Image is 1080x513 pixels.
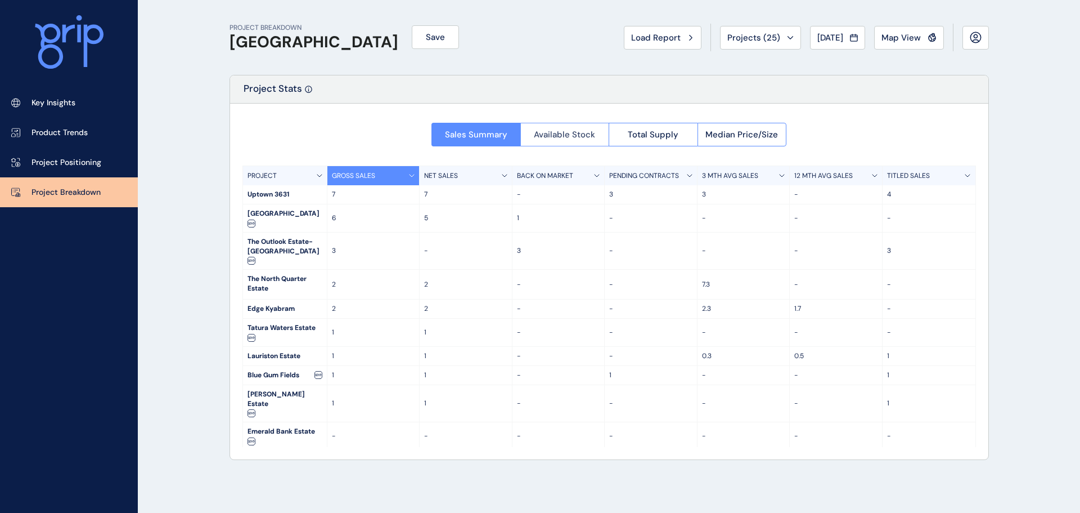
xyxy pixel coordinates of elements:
button: Load Report [624,26,701,50]
button: Map View [874,26,944,50]
p: 3 [609,190,692,199]
p: - [609,431,692,441]
span: Available Stock [534,129,595,140]
p: - [609,399,692,408]
p: 5 [424,213,507,223]
div: Blue Gum Fields [243,366,327,385]
p: 7.3 [702,280,785,289]
p: 1 [332,351,415,361]
p: - [887,213,971,223]
p: 1 [332,371,415,380]
p: 1 [424,371,507,380]
p: - [702,371,785,380]
p: 2 [332,304,415,314]
p: 3 [887,246,971,256]
div: Lauriston Estate [243,347,327,365]
p: 2 [332,280,415,289]
p: - [424,246,507,256]
p: 12 MTH AVG SALES [794,171,853,181]
p: - [794,280,877,289]
span: Total Supply [628,129,678,140]
p: - [609,351,692,361]
p: 1 [887,371,971,380]
p: 3 [702,190,785,199]
p: 7 [424,190,507,199]
div: Emerald Bank Estate [243,422,327,450]
p: - [517,190,600,199]
p: - [887,280,971,289]
p: Project Breakdown [31,187,101,198]
p: 1 [517,213,600,223]
p: PENDING CONTRACTS [609,171,679,181]
p: - [517,328,600,337]
p: - [609,328,692,337]
p: 0.5 [794,351,877,361]
p: 6 [332,213,415,223]
button: Save [412,25,459,49]
p: - [887,328,971,337]
p: - [887,431,971,441]
span: [DATE] [817,32,843,43]
p: - [794,246,877,256]
button: Projects (25) [720,26,801,50]
span: Load Report [631,32,681,43]
p: Project Stats [244,82,302,103]
p: 1 [424,351,507,361]
p: 1 [424,399,507,408]
p: - [424,431,507,441]
p: - [794,190,877,199]
p: - [702,328,785,337]
p: 3 [332,246,415,256]
p: - [609,213,692,223]
p: - [794,328,877,337]
p: - [517,280,600,289]
button: Available Stock [520,123,609,146]
p: 0.3 [702,351,785,361]
div: Uptown 3631 [243,185,327,204]
span: Map View [881,32,921,43]
p: - [517,304,600,314]
p: - [702,431,785,441]
p: - [702,399,785,408]
p: - [517,351,600,361]
p: - [609,280,692,289]
div: The Outlook Estate- [GEOGRAPHIC_DATA] [243,233,327,270]
div: [GEOGRAPHIC_DATA] [243,204,327,232]
p: GROSS SALES [332,171,375,181]
p: 1 [887,351,971,361]
button: Total Supply [609,123,697,146]
p: Product Trends [31,127,88,139]
p: Project Positioning [31,157,101,168]
button: Sales Summary [431,123,520,146]
p: - [794,213,877,223]
p: - [517,371,600,380]
span: Save [426,32,445,43]
p: TITLED SALES [887,171,930,181]
p: - [794,399,877,408]
p: NET SALES [424,171,458,181]
p: - [702,213,785,223]
p: 2 [424,280,507,289]
p: 3 MTH AVG SALES [702,171,758,181]
div: Edge Kyabram [243,300,327,318]
p: - [517,399,600,408]
button: Median Price/Size [697,123,787,146]
div: [PERSON_NAME] Estate [243,385,327,422]
p: 1 [332,328,415,337]
p: 7 [332,190,415,199]
p: PROJECT BREAKDOWN [229,23,398,33]
p: 1 [887,399,971,408]
p: - [702,246,785,256]
p: 2 [424,304,507,314]
p: 3 [517,246,600,256]
p: PROJECT [247,171,277,181]
div: The North Quarter Estate [243,270,327,299]
span: Projects ( 25 ) [727,32,780,43]
button: [DATE] [810,26,865,50]
span: Median Price/Size [705,129,778,140]
p: 4 [887,190,971,199]
p: 1.7 [794,304,877,314]
p: 1 [332,399,415,408]
p: Key Insights [31,97,75,109]
p: - [332,431,415,441]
